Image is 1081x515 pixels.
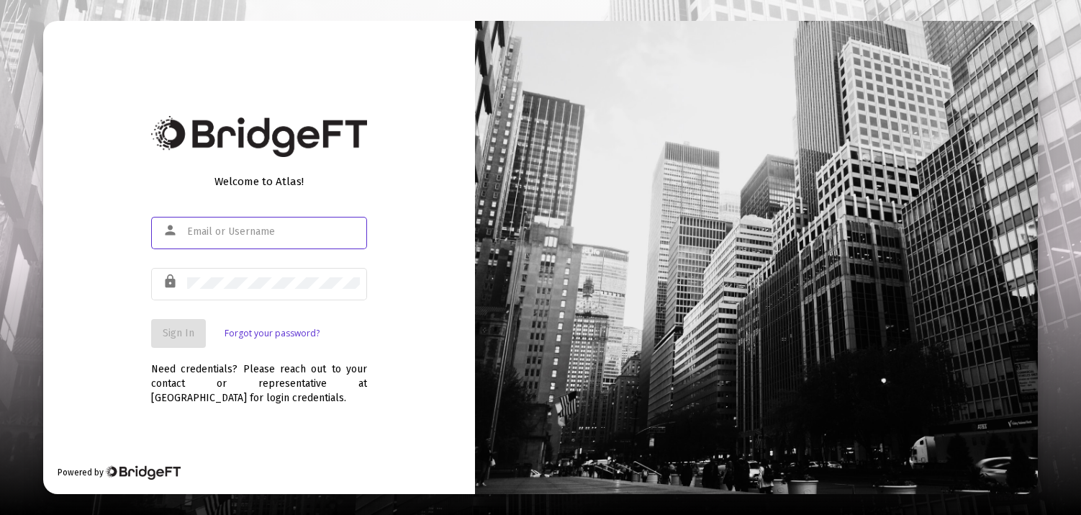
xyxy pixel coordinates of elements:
button: Sign In [151,319,206,348]
div: Powered by [58,465,181,480]
img: Bridge Financial Technology Logo [151,116,367,157]
span: Sign In [163,327,194,339]
mat-icon: person [163,222,180,239]
div: Welcome to Atlas! [151,174,367,189]
mat-icon: lock [163,273,180,290]
input: Email or Username [187,226,360,238]
div: Need credentials? Please reach out to your contact or representative at [GEOGRAPHIC_DATA] for log... [151,348,367,406]
a: Forgot your password? [225,326,320,341]
img: Bridge Financial Technology Logo [105,465,181,480]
